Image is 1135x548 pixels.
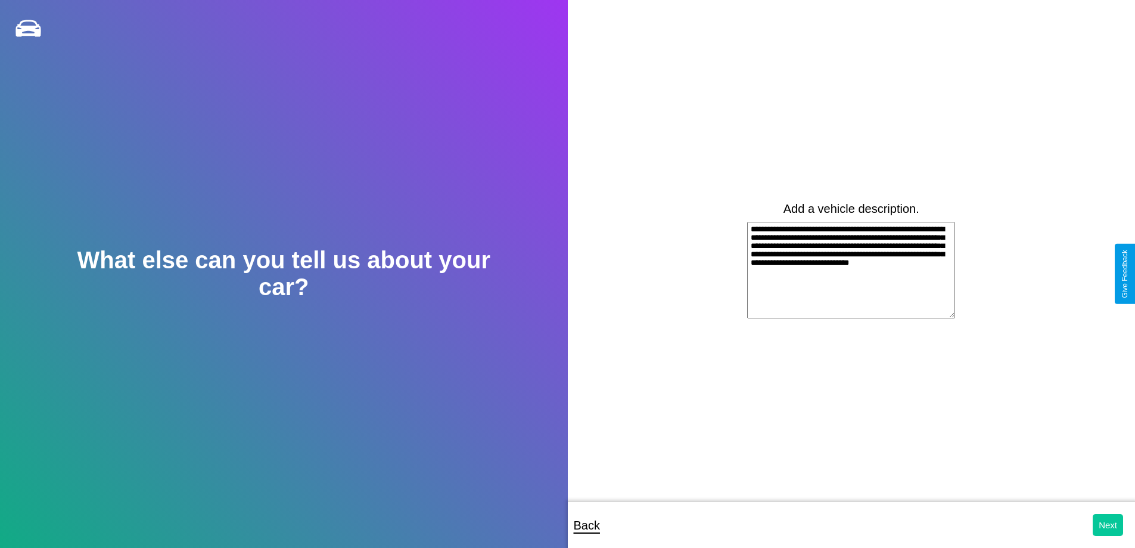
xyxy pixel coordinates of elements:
[574,515,600,536] p: Back
[1121,250,1129,298] div: Give Feedback
[57,247,511,301] h2: What else can you tell us about your car?
[1093,514,1123,536] button: Next
[783,202,919,216] label: Add a vehicle description.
